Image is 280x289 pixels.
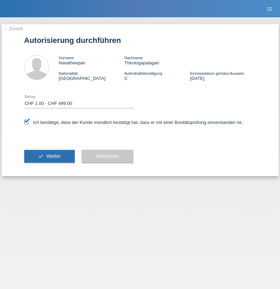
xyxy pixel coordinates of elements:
[24,120,243,125] label: Ich bestätige, dass der Kunde mündlich bestätigt hat, dass er mit einer Bonitätsprüfung einversta...
[46,153,61,159] span: Weiter
[190,71,256,81] div: [DATE]
[124,71,162,75] span: Aufenthaltsbewilligung
[124,71,190,81] div: C
[24,150,75,163] button: check Weiter
[124,55,190,65] div: Thirulogapalagan
[59,71,125,81] div: [GEOGRAPHIC_DATA]
[3,26,23,31] a: ← Zurück
[59,71,78,75] span: Nationalität
[96,153,119,159] span: Abbrechen
[82,150,133,163] button: Abbrechen
[59,56,74,60] span: Vorname
[124,56,143,60] span: Nachname
[263,7,277,11] a: menu
[190,71,244,75] span: Einreisedatum gemäss Ausweis
[59,55,125,65] div: Navatheepan
[38,153,44,159] i: check
[24,36,256,45] h1: Autorisierung durchführen
[266,6,273,12] i: menu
